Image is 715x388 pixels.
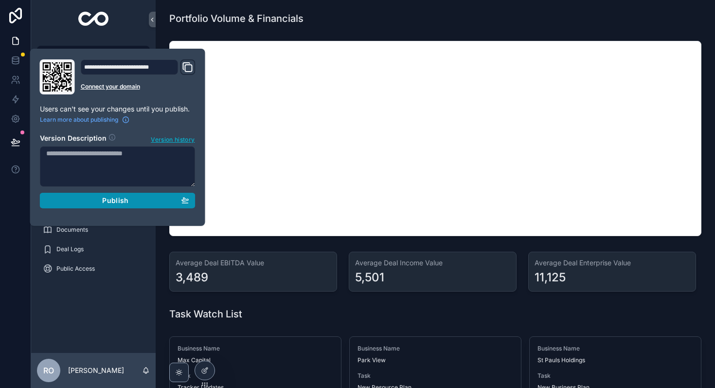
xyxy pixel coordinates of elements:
h3: Average Deal Income Value [355,258,510,268]
span: RO [43,365,54,376]
span: Business Name [357,345,513,352]
span: Public Access [56,265,95,273]
span: Documents [56,226,88,234]
p: [PERSON_NAME] [68,366,124,375]
div: Domain and Custom Link [81,59,196,94]
span: Version history [151,134,195,144]
span: Task [357,372,513,380]
div: 11,125 [535,270,566,285]
a: Documents [37,221,150,239]
h3: Average Deal Enterprise Value [535,258,690,268]
span: Business Name [537,345,693,352]
span: Business Name [178,345,333,352]
span: Task [178,372,333,380]
span: Learn more about publishing [40,116,118,124]
h1: Task Watch List [169,307,242,321]
a: Public Access [37,260,150,277]
a: Deal Logs [37,240,150,258]
h1: Portfolio Volume & Financials [169,12,304,25]
div: 3,489 [176,270,208,285]
h2: Version Description [40,133,107,144]
a: Learn more about publishing [40,116,130,124]
button: Version history [150,133,195,144]
button: Publish [40,193,196,208]
img: App logo [78,12,109,27]
p: Users can't see your changes until you publish. [40,104,196,114]
div: scrollable content [31,39,156,290]
div: 5,501 [355,270,384,285]
a: Connect your domain [81,83,196,91]
h3: Average Deal EBITDA Value [176,258,331,268]
a: Dashboard [37,46,150,63]
span: Task [537,372,693,380]
span: St Pauls Holdings [537,356,693,364]
span: Park View [357,356,513,364]
span: Max Capital [178,356,333,364]
span: Publish [102,196,128,205]
span: Deal Logs [56,245,84,253]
